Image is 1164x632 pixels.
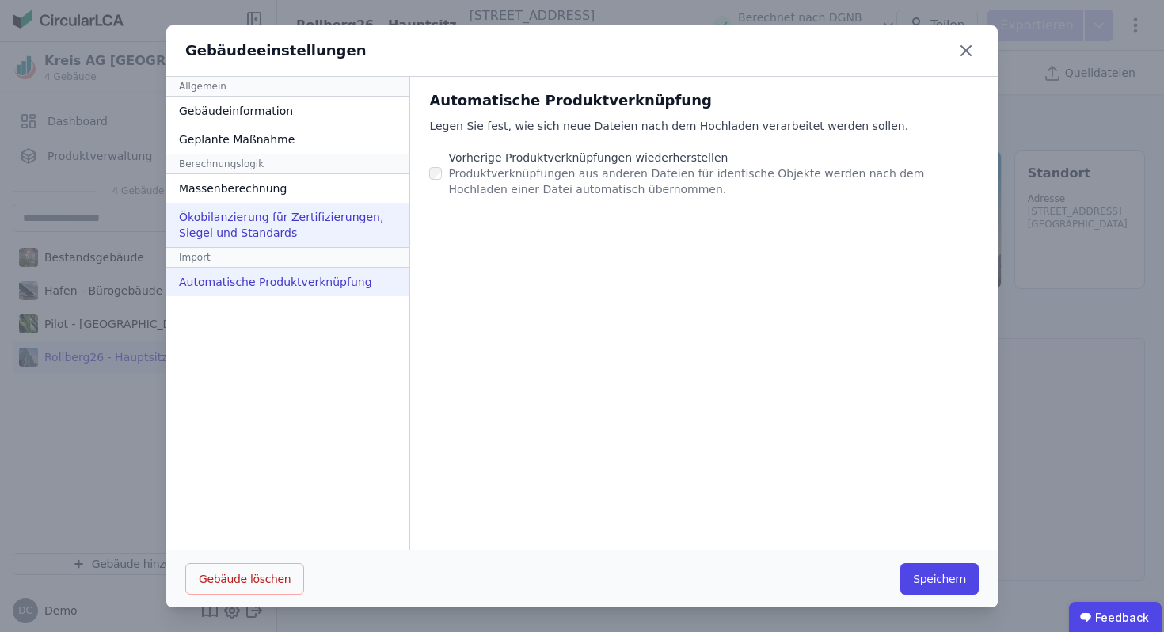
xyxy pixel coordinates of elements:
div: Massenberechnung [166,174,409,203]
div: Vorherige Produktverknüpfungen wiederherstellen [448,150,979,166]
button: Speichern [900,563,979,595]
div: Gebäudeeinstellungen [185,40,367,62]
div: Berechnungslogik [166,154,409,174]
div: Automatische Produktverknüpfung [429,89,979,112]
div: Import [166,247,409,268]
button: Gebäude löschen [185,563,304,595]
div: Ökobilanzierung für Zertifizierungen, Siegel und Standards [166,203,409,247]
div: Geplante Maßnahme [166,125,409,154]
div: Gebäudeinformation [166,97,409,125]
div: Automatische Produktverknüpfung [166,268,409,296]
div: Allgemein [166,77,409,97]
div: Produktverknüpfungen aus anderen Dateien für identische Objekte werden nach dem Hochladen einer D... [448,166,979,197]
div: Legen Sie fest, wie sich neue Dateien nach dem Hochladen verarbeitet werden sollen. [429,118,979,150]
